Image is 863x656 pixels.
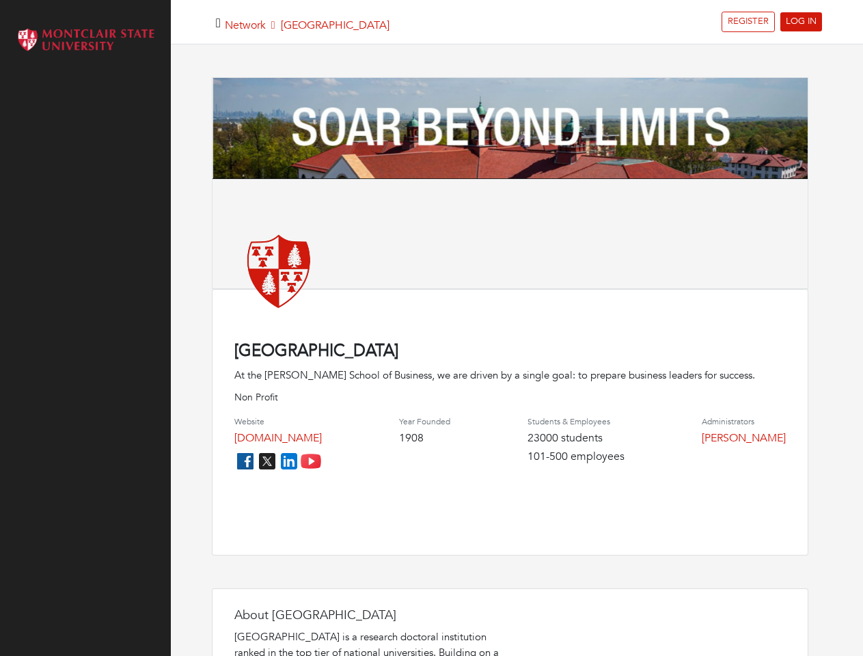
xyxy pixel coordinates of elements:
p: Non Profit [234,390,786,405]
img: facebook_icon-256f8dfc8812ddc1b8eade64b8eafd8a868ed32f90a8d2bb44f507e1979dbc24.png [234,450,256,472]
h4: [GEOGRAPHIC_DATA] [234,342,786,361]
h4: 23000 students [528,432,625,445]
img: linkedin_icon-84db3ca265f4ac0988026744a78baded5d6ee8239146f80404fb69c9eee6e8e7.png [278,450,300,472]
h4: Students & Employees [528,417,625,426]
a: [DOMAIN_NAME] [234,430,322,446]
img: Montclair_logo.png [14,24,157,57]
img: twitter_icon-7d0bafdc4ccc1285aa2013833b377ca91d92330db209b8298ca96278571368c9.png [256,450,278,472]
a: REGISTER [722,12,775,32]
a: LOG IN [780,12,822,31]
img: youtube_icon-fc3c61c8c22f3cdcae68f2f17984f5f016928f0ca0694dd5da90beefb88aa45e.png [300,450,322,472]
h4: Year Founded [399,417,450,426]
h4: Website [234,417,322,426]
h4: Administrators [702,417,786,426]
h4: About [GEOGRAPHIC_DATA] [234,608,508,623]
h5: [GEOGRAPHIC_DATA] [225,19,389,32]
a: [PERSON_NAME] [702,430,786,446]
h4: 1908 [399,432,450,445]
img: montclair-state-university.png [234,225,323,314]
img: Montclair%20Banner.png [213,78,808,180]
div: At the [PERSON_NAME] School of Business, we are driven by a single goal: to prepare business lead... [234,368,786,383]
h4: 101-500 employees [528,450,625,463]
a: Network [225,18,266,33]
